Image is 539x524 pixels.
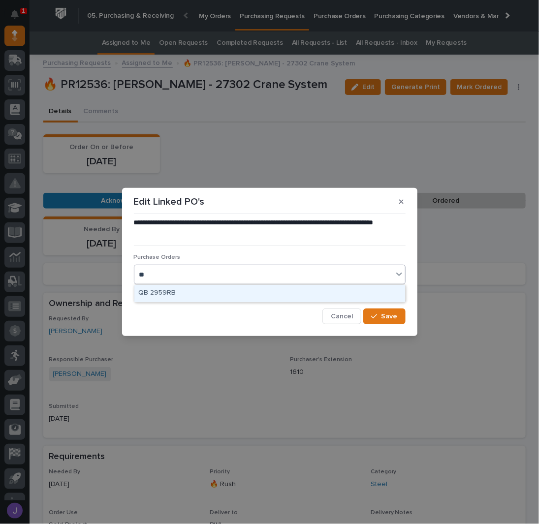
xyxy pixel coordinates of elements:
button: Cancel [322,308,361,324]
span: Cancel [331,312,353,321]
button: Save [363,308,405,324]
div: QB 2959RB [134,285,405,302]
span: Save [381,312,398,321]
span: Purchase Orders [134,254,181,260]
p: Edit Linked PO's [134,196,205,208]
